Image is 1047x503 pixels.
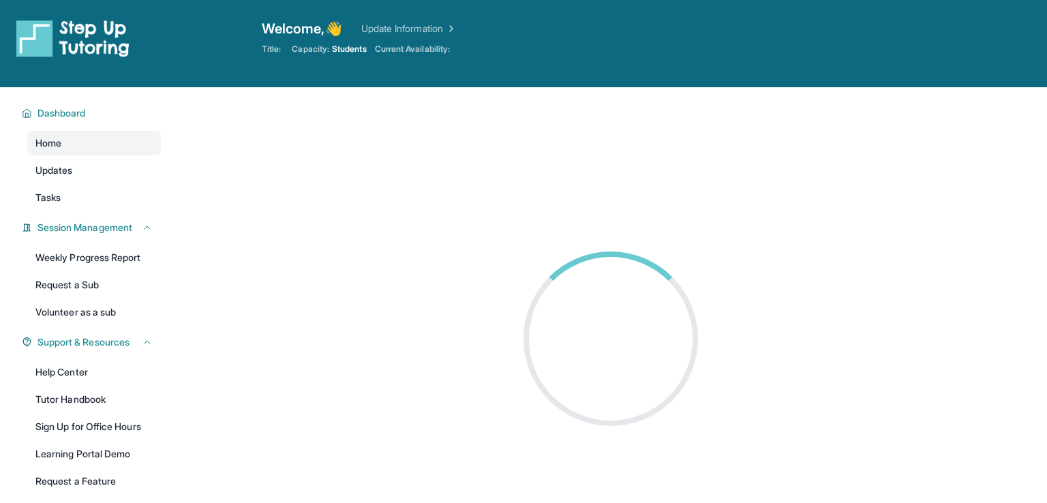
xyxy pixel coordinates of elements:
span: Current Availability: [375,44,450,55]
span: Home [35,136,61,150]
a: Update Information [361,22,457,35]
button: Dashboard [32,106,153,120]
img: logo [16,19,130,57]
span: Title: [262,44,281,55]
a: Request a Feature [27,469,161,493]
span: Capacity: [292,44,329,55]
span: Session Management [37,221,132,234]
span: Welcome, 👋 [262,19,342,38]
button: Session Management [32,221,153,234]
span: Dashboard [37,106,86,120]
span: Support & Resources [37,335,130,349]
a: Home [27,131,161,155]
a: Tutor Handbook [27,387,161,412]
a: Tasks [27,185,161,210]
span: Tasks [35,191,61,204]
span: Students [332,44,367,55]
a: Sign Up for Office Hours [27,414,161,439]
a: Updates [27,158,161,183]
a: Volunteer as a sub [27,300,161,324]
a: Weekly Progress Report [27,245,161,270]
a: Learning Portal Demo [27,442,161,466]
a: Request a Sub [27,273,161,297]
a: Help Center [27,360,161,384]
img: Chevron Right [443,22,457,35]
span: Updates [35,164,73,177]
button: Support & Resources [32,335,153,349]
